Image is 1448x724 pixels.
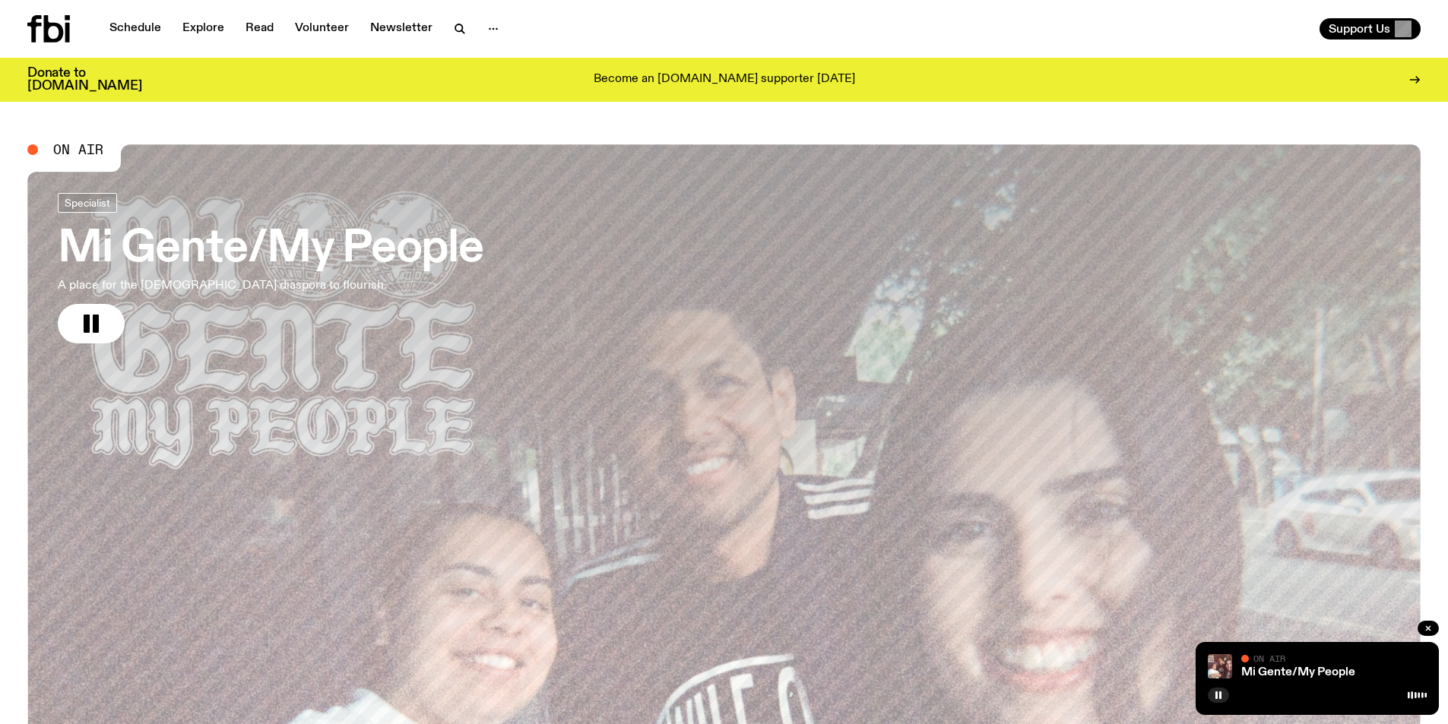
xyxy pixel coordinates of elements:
a: Newsletter [361,18,442,40]
a: Explore [173,18,233,40]
button: Support Us [1320,18,1421,40]
a: Volunteer [286,18,358,40]
p: Become an [DOMAIN_NAME] supporter [DATE] [594,73,855,87]
a: Mi Gente/My PeopleA place for the [DEMOGRAPHIC_DATA] diaspora to flourish. [58,193,483,343]
a: Specialist [58,193,117,213]
a: Schedule [100,18,170,40]
span: On Air [53,143,103,156]
a: Mi Gente/My People [1241,666,1355,678]
p: A place for the [DEMOGRAPHIC_DATA] diaspora to flourish. [58,277,447,295]
span: Support Us [1329,22,1390,36]
span: On Air [1253,653,1285,663]
a: Read [236,18,283,40]
h3: Mi Gente/My People [58,228,483,270]
span: Specialist [65,197,110,208]
h3: Donate to [DOMAIN_NAME] [27,67,142,93]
